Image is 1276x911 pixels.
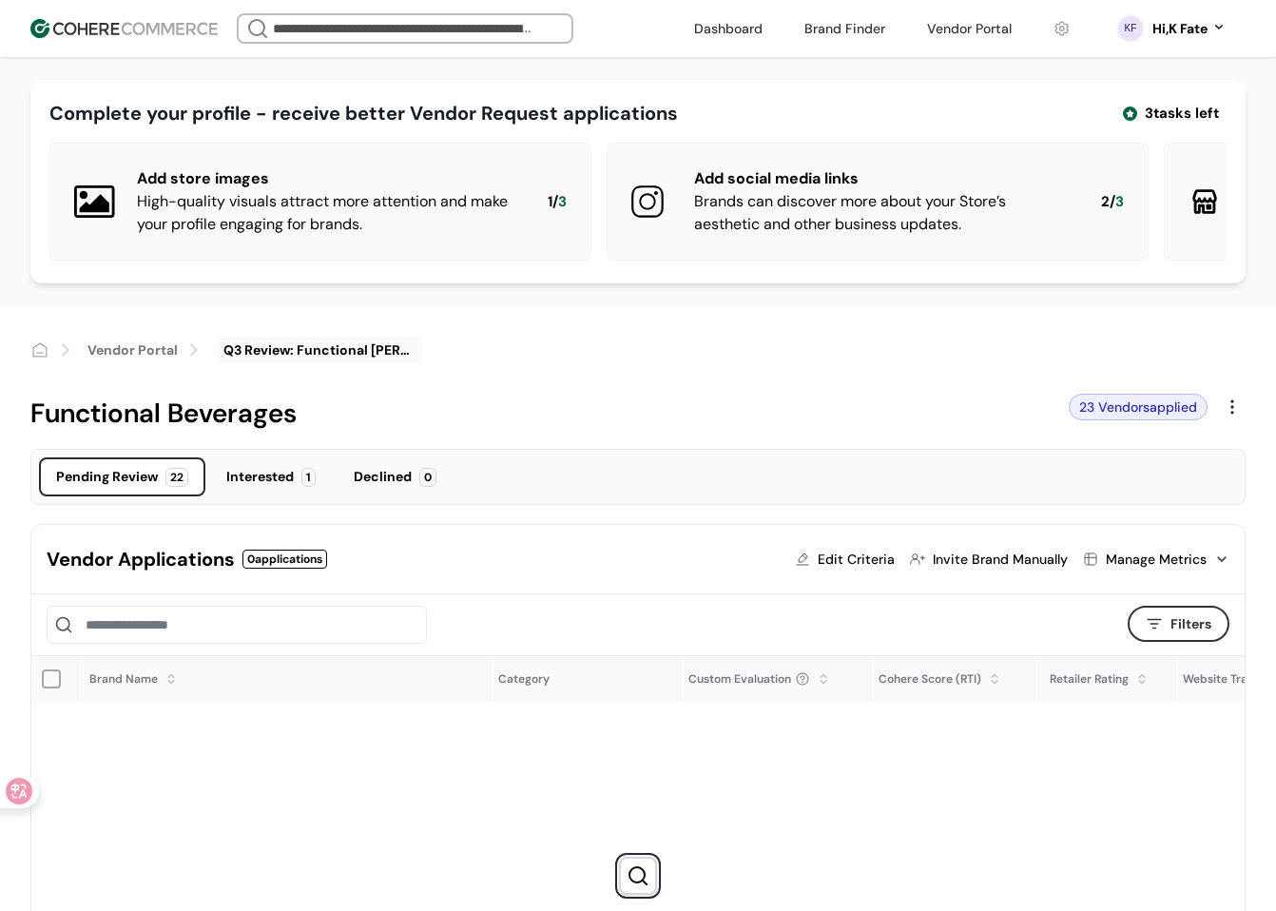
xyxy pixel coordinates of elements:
div: Brands can discover more about your Store’s aesthetic and other business updates. [694,190,1071,236]
span: 2 [1101,191,1110,213]
div: Brand Name [89,670,158,688]
div: Declined [354,467,412,487]
div: 22 [165,468,188,487]
div: Add store images [137,167,517,190]
div: Manage Metrics [1106,550,1207,570]
div: 0 applications [242,550,327,569]
span: / [1110,191,1115,213]
div: Vendor Applications [47,545,235,573]
nav: breadcrumb [30,337,1246,363]
div: Functional Beverages [30,394,1054,434]
div: Hi, K Fate [1152,19,1208,39]
div: High-quality visuals attract more attention and make your profile engaging for brands. [137,190,517,236]
button: Hi,K Fate [1152,19,1227,39]
a: Vendor Portal [87,340,178,360]
div: 23 Vendors applied [1069,394,1208,420]
span: Website Traffic [1183,671,1265,687]
span: / [552,191,558,213]
span: Custom Evaluation [688,670,791,688]
div: Q3 Review: Functional [PERSON_NAME] [223,340,414,360]
div: Retailer Rating [1050,670,1129,688]
div: Complete your profile - receive better Vendor Request applications [49,99,678,127]
div: Interested [226,467,294,487]
button: Filters [1128,606,1229,642]
div: Edit Criteria [818,550,895,570]
div: 1 [301,468,316,487]
span: 3 [1115,191,1124,213]
div: 0 [419,468,436,487]
span: 3 [558,191,567,213]
span: 1 [548,191,552,213]
span: 3 tasks left [1145,103,1219,125]
div: Cohere Score (RTI) [879,670,981,688]
div: Add social media links [694,167,1071,190]
div: Pending Review [56,467,158,487]
img: Cohere Logo [30,19,218,38]
div: Invite Brand Manually [933,550,1068,570]
svg: 0 percent [1116,14,1145,43]
span: Category [498,671,550,687]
